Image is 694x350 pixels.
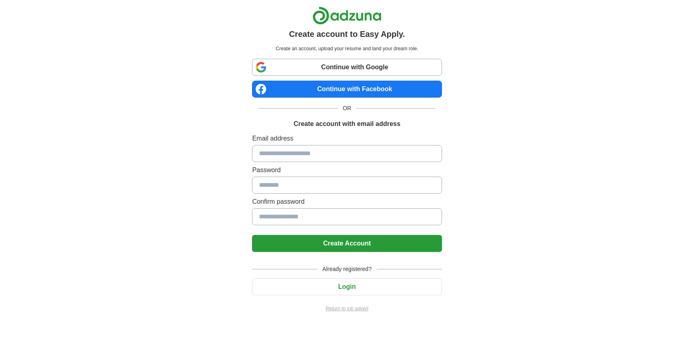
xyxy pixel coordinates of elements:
[317,265,376,273] span: Already registered?
[252,305,442,312] a: Return to job advert
[289,28,405,40] h1: Create account to Easy Apply.
[252,134,442,143] label: Email address
[313,6,381,25] img: Adzuna logo
[252,235,442,252] button: Create Account
[252,59,442,76] a: Continue with Google
[252,283,442,290] a: Login
[338,104,356,113] span: OR
[254,45,440,52] p: Create an account, upload your resume and land your dream role.
[252,197,442,207] label: Confirm password
[293,119,400,129] h1: Create account with email address
[252,81,442,98] a: Continue with Facebook
[252,165,442,175] label: Password
[252,278,442,295] button: Login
